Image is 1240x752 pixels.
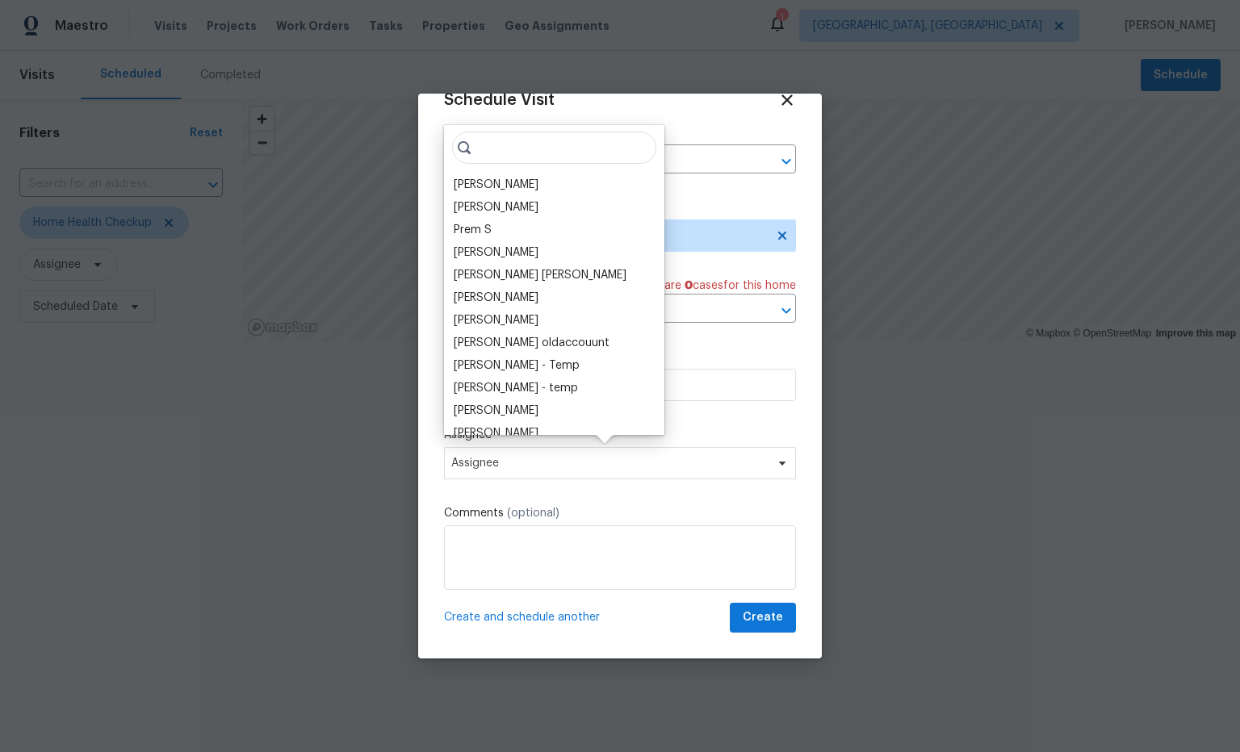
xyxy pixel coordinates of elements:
[454,357,580,374] div: [PERSON_NAME] - Temp
[444,427,796,443] label: Assignee
[454,267,626,283] div: [PERSON_NAME] [PERSON_NAME]
[743,608,783,628] span: Create
[454,177,538,193] div: [PERSON_NAME]
[444,609,600,625] span: Create and schedule another
[778,91,796,109] span: Close
[730,603,796,633] button: Create
[454,380,578,396] div: [PERSON_NAME] - temp
[444,92,555,108] span: Schedule Visit
[454,425,538,441] div: [PERSON_NAME]
[454,222,492,238] div: Prem S
[454,312,538,328] div: [PERSON_NAME]
[775,150,798,173] button: Open
[634,278,796,294] span: There are case s for this home
[444,505,796,521] label: Comments
[451,457,768,470] span: Assignee
[454,403,538,419] div: [PERSON_NAME]
[775,299,798,322] button: Open
[454,290,538,306] div: [PERSON_NAME]
[454,244,538,261] div: [PERSON_NAME]
[454,335,610,351] div: [PERSON_NAME] oldaccouunt
[507,508,559,519] span: (optional)
[685,280,693,291] span: 0
[454,199,538,215] div: [PERSON_NAME]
